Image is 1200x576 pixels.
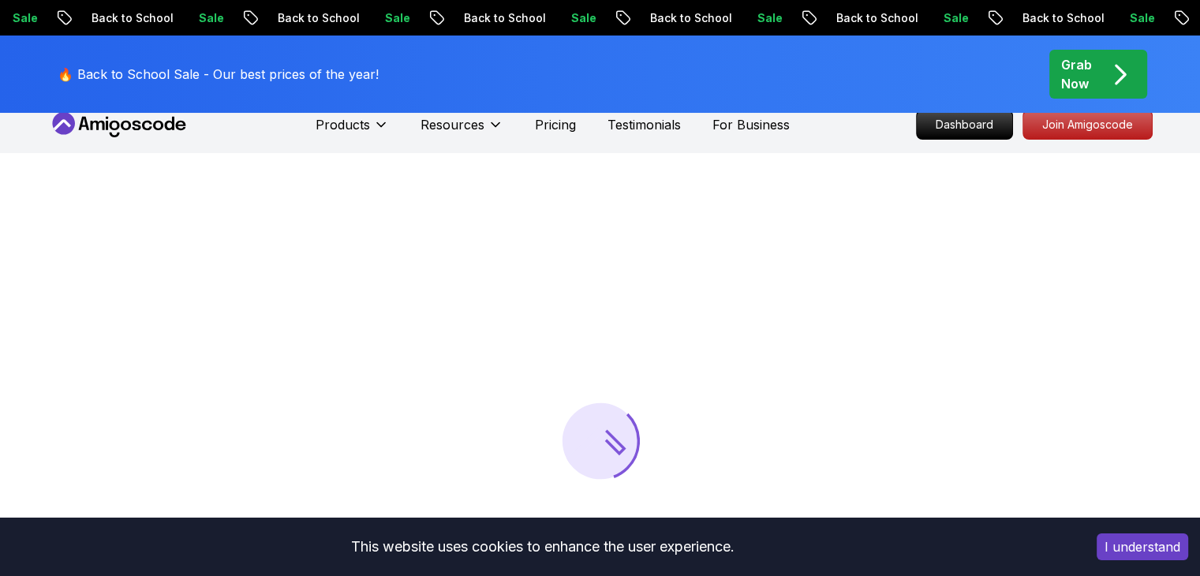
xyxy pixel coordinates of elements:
p: Sale [556,10,607,26]
a: Pricing [535,115,576,134]
p: Sale [370,10,421,26]
p: Back to School [821,10,929,26]
p: Resources [421,115,484,134]
p: Join Amigoscode [1023,110,1152,139]
a: Testimonials [607,115,681,134]
p: Dashboard [917,110,1012,139]
button: Accept cookies [1097,533,1188,560]
p: Sale [929,10,979,26]
button: Resources [421,115,503,147]
a: Dashboard [916,110,1013,140]
p: 🔥 Back to School Sale - Our best prices of the year! [58,65,379,84]
p: Back to School [449,10,556,26]
p: Grab Now [1061,55,1092,93]
p: Sale [1115,10,1165,26]
p: Back to School [263,10,370,26]
p: Products [316,115,370,134]
a: For Business [712,115,790,134]
p: Sale [742,10,793,26]
p: Sale [184,10,234,26]
p: Back to School [77,10,184,26]
p: Back to School [1007,10,1115,26]
a: Join Amigoscode [1022,110,1153,140]
button: Products [316,115,389,147]
p: Back to School [635,10,742,26]
div: This website uses cookies to enhance the user experience. [12,529,1073,564]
